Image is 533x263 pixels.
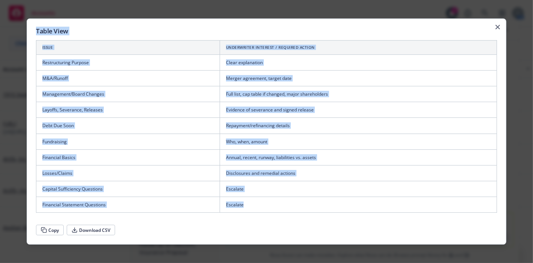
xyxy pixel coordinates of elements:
[220,102,497,118] td: Evidence of severance and signed release
[36,28,497,34] h2: Table View
[220,86,497,102] td: Full list, cap table if changed, major shareholders
[36,181,220,197] td: Capital Sufficiency Questions
[220,197,497,213] td: Escalate
[36,225,64,235] button: Copy
[36,134,220,149] td: Fundraising
[220,181,497,197] td: Escalate
[36,197,220,213] td: Financial Statement Questions
[220,134,497,149] td: Who, when, amount
[36,118,220,134] td: Debt Due Soon
[220,149,497,165] td: Annual, recent, runway, liabilities vs. assets
[36,40,220,54] th: Issue
[36,102,220,118] td: Layoffs, Severance, Releases
[220,54,497,70] td: Clear explanation
[220,40,497,54] th: Underwriter Interest / Required Action
[36,165,220,181] td: Losses/Claims
[36,71,220,86] td: M&A/Runoff
[220,118,497,134] td: Repayment/refinancing details
[220,71,497,86] td: Merger agreement, target date
[36,86,220,102] td: Management/Board Changes
[36,54,220,70] td: Restructuring Purpose
[220,165,497,181] td: Disclosures and remedial actions
[67,225,115,235] button: Download CSV
[36,149,220,165] td: Financial Basics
